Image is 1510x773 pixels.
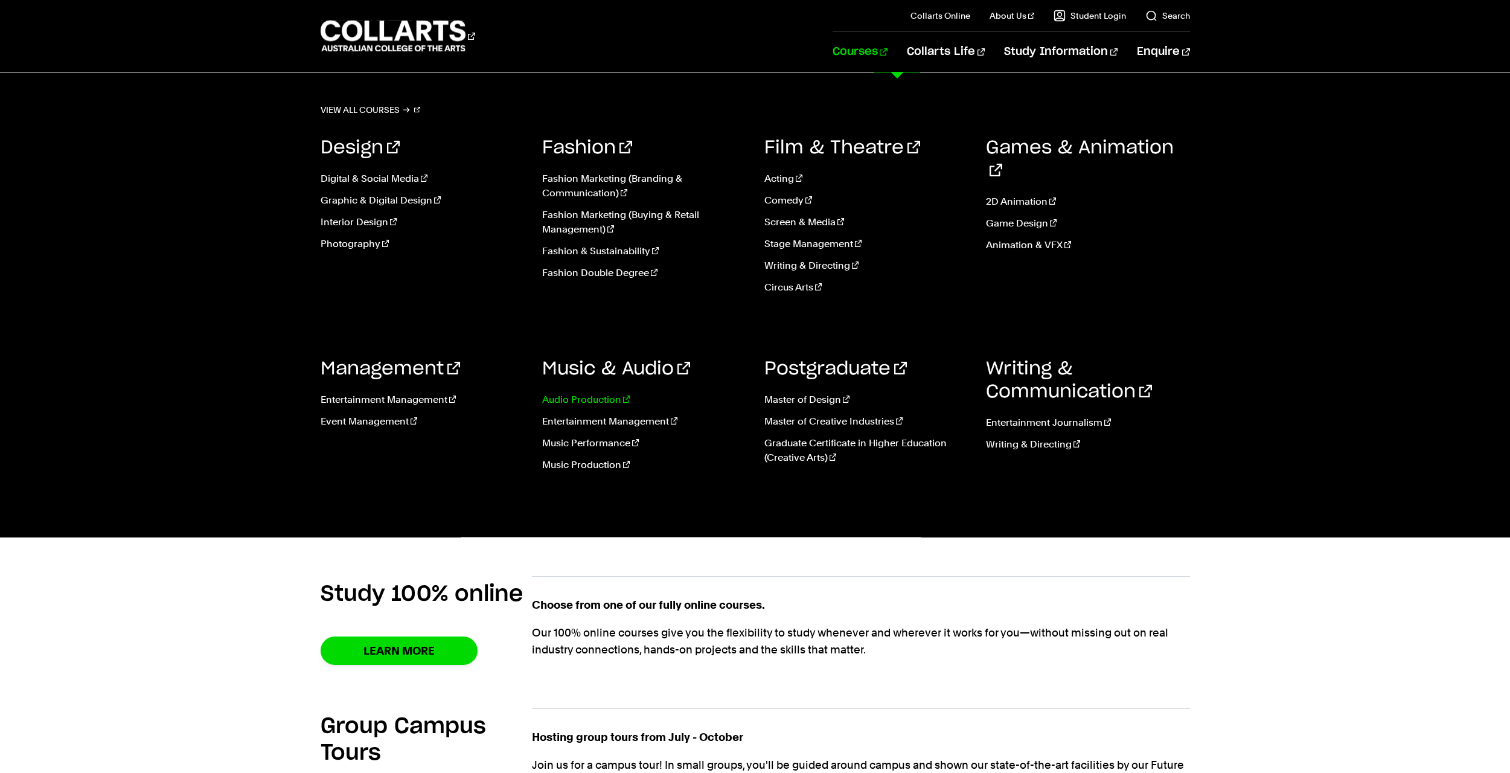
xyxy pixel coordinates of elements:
[321,139,400,157] a: Design
[321,713,532,766] h2: Group Campus Tours
[986,194,1190,209] a: 2D Animation
[321,393,525,407] a: Entertainment Management
[532,731,743,743] strong: Hosting group tours from July - October
[1004,32,1118,72] a: Study Information
[764,172,968,186] a: Acting
[764,280,968,295] a: Circus Arts
[321,215,525,229] a: Interior Design
[764,193,968,208] a: Comedy
[1054,10,1126,22] a: Student Login
[907,32,985,72] a: Collarts Life
[321,19,475,53] div: Go to homepage
[764,237,968,251] a: Stage Management
[764,393,968,407] a: Master of Design
[986,139,1174,180] a: Games & Animation
[542,414,746,429] a: Entertainment Management
[321,237,525,251] a: Photography
[1137,32,1189,72] a: Enquire
[542,458,746,472] a: Music Production
[532,598,765,611] strong: Choose from one of our fully online courses.
[1145,10,1190,22] a: Search
[986,360,1152,401] a: Writing & Communication
[542,360,690,378] a: Music & Audio
[532,624,1190,658] p: Our 100% online courses give you the flexibility to study whenever and wherever it works for you—...
[542,139,632,157] a: Fashion
[833,32,888,72] a: Courses
[764,215,968,229] a: Screen & Media
[542,436,746,451] a: Music Performance
[542,266,746,280] a: Fashion Double Degree
[321,581,523,608] h2: Study 100% online
[321,414,525,429] a: Event Management
[321,637,478,665] a: Learn More
[986,437,1190,452] a: Writing & Directing
[910,10,970,22] a: Collarts Online
[542,208,746,237] a: Fashion Marketing (Buying & Retail Management)
[764,139,920,157] a: Film & Theatre
[321,101,421,118] a: View all courses
[986,238,1190,252] a: Animation & VFX
[542,244,746,258] a: Fashion & Sustainability
[986,216,1190,231] a: Game Design
[542,393,746,407] a: Audio Production
[764,258,968,273] a: Writing & Directing
[764,360,907,378] a: Postgraduate
[321,193,525,208] a: Graphic & Digital Design
[321,172,525,186] a: Digital & Social Media
[990,10,1034,22] a: About Us
[542,172,746,200] a: Fashion Marketing (Branding & Communication)
[764,414,968,429] a: Master of Creative Industries
[764,436,968,465] a: Graduate Certificate in Higher Education (Creative Arts)
[986,415,1190,430] a: Entertainment Journalism
[321,360,460,378] a: Management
